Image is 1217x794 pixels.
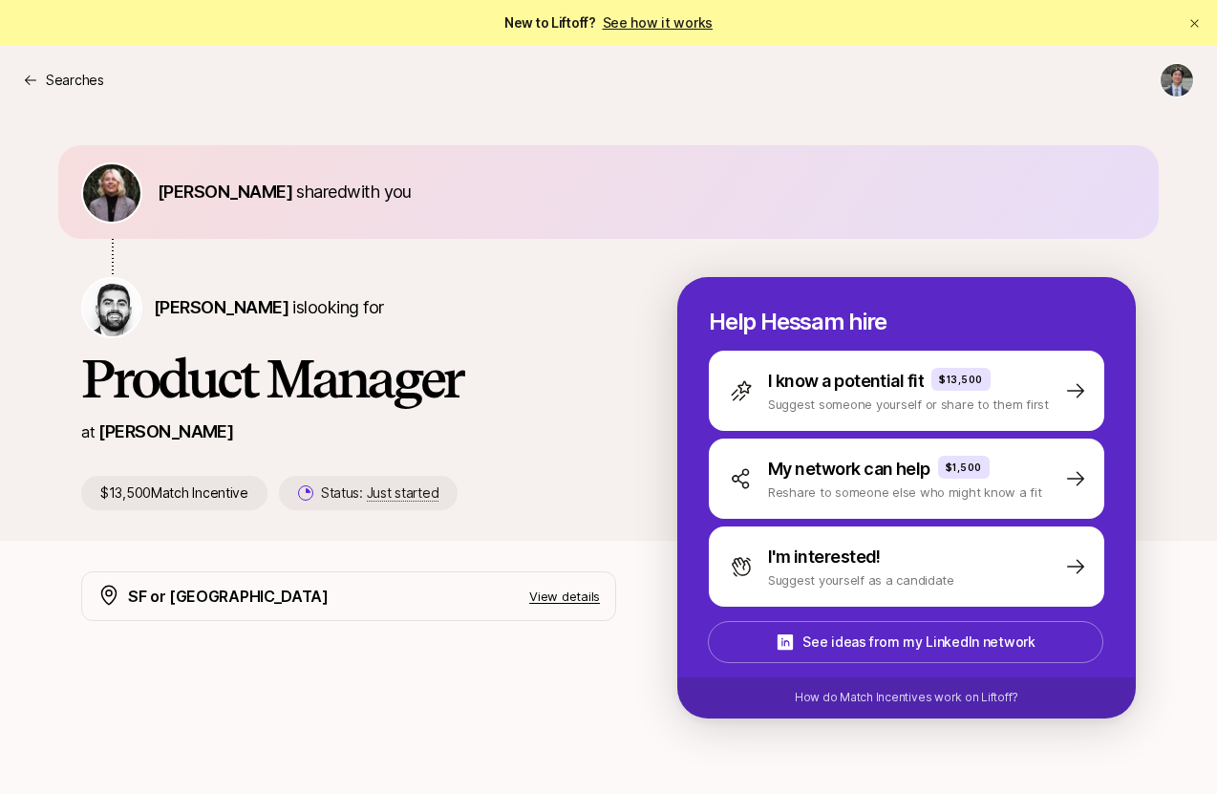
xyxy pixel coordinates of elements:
[1160,63,1194,97] button: Max Jun Kim
[98,421,233,441] a: [PERSON_NAME]
[347,182,412,202] span: with you
[158,182,292,202] span: [PERSON_NAME]
[154,294,383,321] p: is looking for
[504,11,713,34] span: New to Liftoff?
[802,631,1035,654] p: See ideas from my LinkedIn network
[81,350,616,407] h1: Product Manager
[708,621,1103,663] button: See ideas from my LinkedIn network
[946,460,982,475] p: $1,500
[128,584,329,609] p: SF or [GEOGRAPHIC_DATA]
[768,368,924,395] p: I know a potential fit
[939,372,983,387] p: $13,500
[1161,64,1193,97] img: Max Jun Kim
[603,14,714,31] a: See how it works
[81,419,95,444] p: at
[795,689,1018,706] p: How do Match Incentives work on Liftoff?
[81,476,267,510] p: $13,500 Match Incentive
[46,69,104,92] p: Searches
[709,309,1104,335] p: Help Hessam hire
[768,483,1042,502] p: Reshare to someone else who might know a fit
[768,395,1049,414] p: Suggest someone yourself or share to them first
[367,484,439,502] span: Just started
[768,544,881,570] p: I'm interested!
[158,179,419,205] p: shared
[83,279,140,336] img: Hessam Mostajabi
[768,456,930,483] p: My network can help
[83,164,140,222] img: 4d72cdb0_173d_4833_b4b5_2d327cc5c947.jpg
[321,482,438,504] p: Status:
[154,297,288,317] span: [PERSON_NAME]
[529,587,600,606] p: View details
[768,570,954,590] p: Suggest yourself as a candidate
